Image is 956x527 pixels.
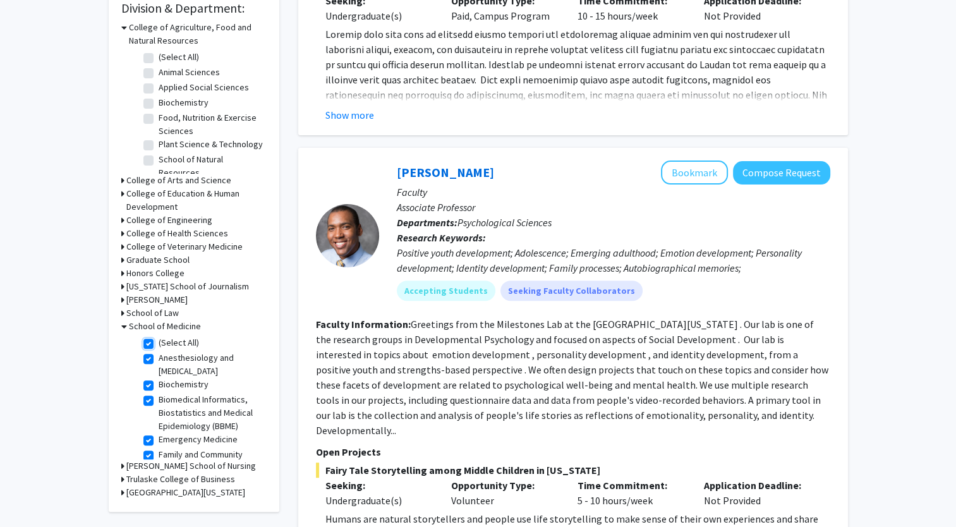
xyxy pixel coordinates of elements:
div: 5 - 10 hours/week [568,478,694,508]
label: (Select All) [159,51,199,64]
h3: College of Arts and Science [126,174,231,187]
h3: [PERSON_NAME] School of Nursing [126,459,256,473]
h3: College of Veterinary Medicine [126,240,243,253]
h3: College of Health Sciences [126,227,228,240]
div: Undergraduate(s) [325,8,433,23]
h3: College of Education & Human Development [126,187,267,214]
label: Biochemistry [159,378,209,391]
label: Biomedical Informatics, Biostatistics and Medical Epidemiology (BBME) [159,393,263,433]
a: [PERSON_NAME] [397,164,494,180]
label: Biochemistry [159,96,209,109]
h3: [PERSON_NAME] [126,293,188,306]
label: Family and Community Medicine [159,448,263,475]
h2: Division & Department: [121,1,267,16]
h3: College of Agriculture, Food and Natural Resources [129,21,267,47]
mat-chip: Accepting Students [397,281,495,301]
label: Emergency Medicine [159,433,238,446]
label: (Select All) [159,336,199,349]
p: Loremip dolo sita cons ad elitsedd eiusmo tempori utl etdoloremag aliquae adminim ven qui nostrud... [325,27,830,193]
div: Not Provided [694,478,821,508]
span: Psychological Sciences [457,216,552,229]
div: Undergraduate(s) [325,493,433,508]
label: Anesthesiology and [MEDICAL_DATA] [159,351,263,378]
label: Plant Science & Technology [159,138,263,151]
p: Associate Professor [397,200,830,215]
h3: College of Engineering [126,214,212,227]
div: Volunteer [442,478,568,508]
iframe: Chat [9,470,54,518]
h3: [US_STATE] School of Journalism [126,280,249,293]
p: Time Commitment: [578,478,685,493]
button: Add Jordan Booker to Bookmarks [661,161,728,185]
h3: Trulaske College of Business [126,473,235,486]
h3: School of Law [126,306,179,320]
button: Show more [325,107,374,123]
b: Departments: [397,216,457,229]
h3: School of Medicine [129,320,201,333]
fg-read-more: Greetings from the Milestones Lab at the [GEOGRAPHIC_DATA][US_STATE] . Our lab is one of the rese... [316,318,828,437]
label: Applied Social Sciences [159,81,249,94]
p: Faculty [397,185,830,200]
span: Fairy Tale Storytelling among Middle Children in [US_STATE] [316,463,830,478]
p: Seeking: [325,478,433,493]
h3: Graduate School [126,253,190,267]
label: Food, Nutrition & Exercise Sciences [159,111,263,138]
div: Positive youth development; Adolescence; Emerging adulthood; Emotion development; Personality dev... [397,245,830,276]
h3: Honors College [126,267,185,280]
p: Open Projects [316,444,830,459]
b: Research Keywords: [397,231,486,244]
label: School of Natural Resources [159,153,263,179]
h3: [GEOGRAPHIC_DATA][US_STATE] [126,486,245,499]
mat-chip: Seeking Faculty Collaborators [500,281,643,301]
button: Compose Request to Jordan Booker [733,161,830,185]
p: Opportunity Type: [451,478,559,493]
label: Animal Sciences [159,66,220,79]
b: Faculty Information: [316,318,411,330]
p: Application Deadline: [704,478,811,493]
